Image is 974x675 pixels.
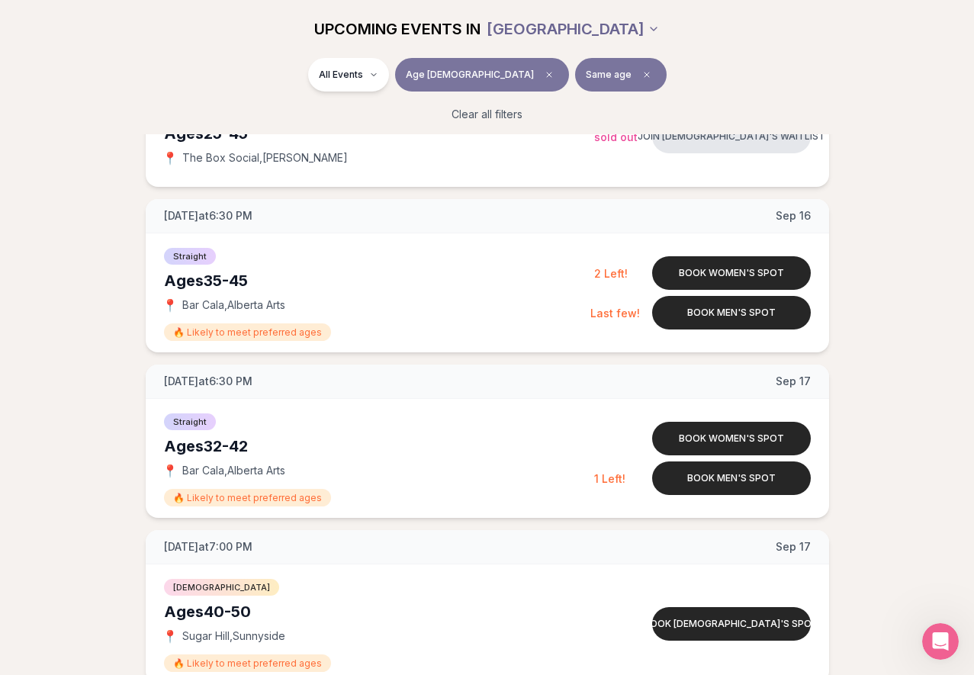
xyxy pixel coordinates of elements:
button: Join [DEMOGRAPHIC_DATA]'s waitlist [652,120,811,153]
button: Book men's spot [652,461,811,495]
button: Book men's spot [652,296,811,329]
span: 📍 [164,630,176,642]
span: All Events [319,69,363,81]
span: 🔥 Likely to meet preferred ages [164,489,331,506]
span: Clear preference [638,66,656,84]
span: [DEMOGRAPHIC_DATA] [164,579,279,596]
button: Clear all filters [442,98,532,131]
span: 🔥 Likely to meet preferred ages [164,654,331,672]
span: 📍 [164,464,176,477]
button: Book [DEMOGRAPHIC_DATA]'s spot [652,607,811,641]
span: Bar Cala , Alberta Arts [182,463,285,478]
span: The Box Social , [PERSON_NAME] [182,150,348,166]
span: 2 Left! [594,267,628,280]
span: Sugar Hill , Sunnyside [182,628,285,644]
span: Sep 17 [776,539,811,554]
span: 🔥 Likely to meet preferred ages [164,323,331,341]
button: All Events [308,58,389,92]
div: Ages 35-45 [164,270,590,291]
span: Straight [164,248,216,265]
button: Book women's spot [652,422,811,455]
span: 📍 [164,299,176,311]
span: Clear age [540,66,558,84]
div: Ages 32-42 [164,436,594,457]
span: [DATE] at 6:30 PM [164,374,252,389]
span: Sold Out [594,130,638,143]
button: Same ageClear preference [575,58,667,92]
button: Age [DEMOGRAPHIC_DATA]Clear age [395,58,569,92]
button: [GEOGRAPHIC_DATA] [487,12,660,46]
span: Sep 17 [776,374,811,389]
span: Straight [164,413,216,430]
span: [DATE] at 6:30 PM [164,208,252,223]
span: Bar Cala , Alberta Arts [182,297,285,313]
span: 1 Left! [594,472,625,485]
button: Book women's spot [652,256,811,290]
div: Ages 40-50 [164,601,594,622]
span: [DATE] at 7:00 PM [164,539,252,554]
span: Last few! [590,307,640,320]
span: 📍 [164,152,176,164]
span: Same age [586,69,632,81]
span: Sep 16 [776,208,811,223]
span: UPCOMING EVENTS IN [314,18,481,40]
iframe: Intercom live chat [922,623,959,660]
span: Age [DEMOGRAPHIC_DATA] [406,69,534,81]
